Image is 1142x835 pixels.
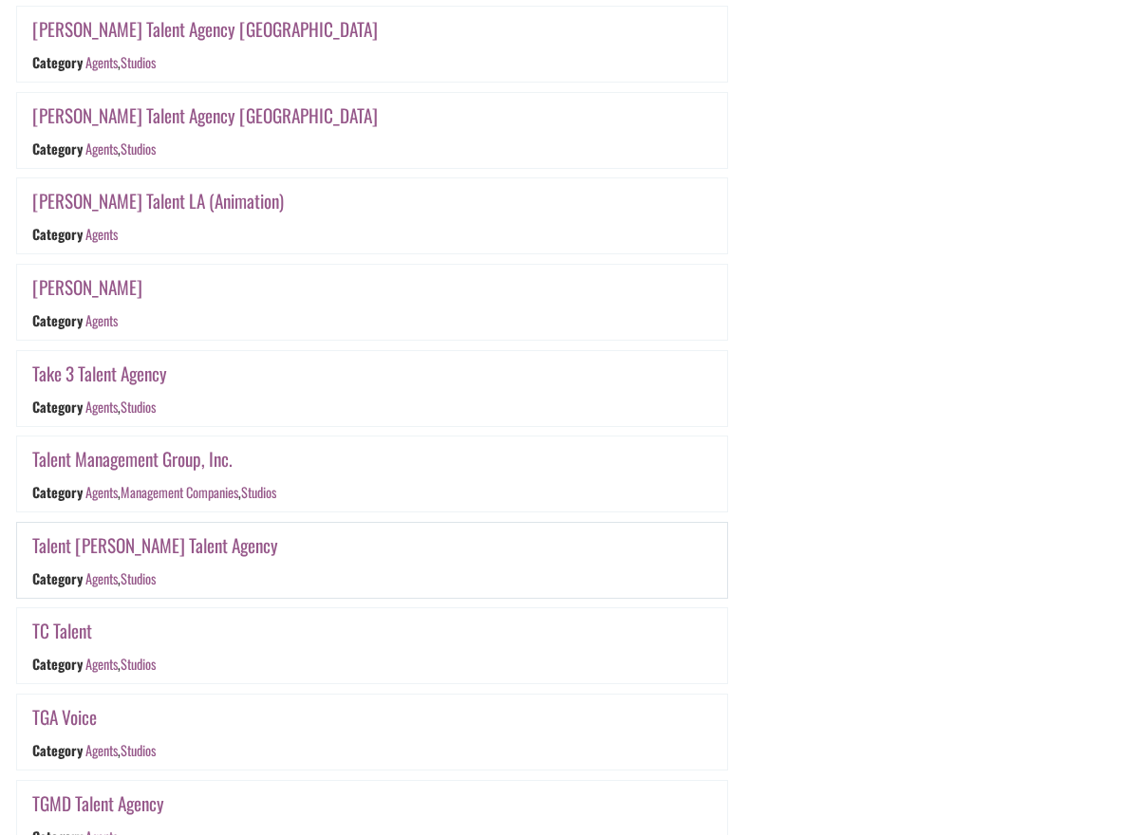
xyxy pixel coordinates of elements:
[32,397,83,417] div: Category
[120,482,237,502] a: Management Companies
[32,52,83,72] div: Category
[32,360,167,387] a: Take 3 Talent Agency
[120,655,155,675] a: Studios
[32,740,83,760] div: Category
[84,397,155,417] div: ,
[32,102,378,129] a: [PERSON_NAME] Talent Agency [GEOGRAPHIC_DATA]
[120,52,155,72] a: Studios
[84,224,117,244] a: Agents
[240,482,275,502] a: Studios
[32,789,164,817] a: TGMD Talent Agency
[32,187,284,214] a: [PERSON_NAME] Talent LA (Animation)
[84,482,117,502] a: Agents
[120,740,155,760] a: Studios
[84,740,117,760] a: Agents
[84,139,117,158] a: Agents
[84,655,155,675] div: ,
[32,568,83,588] div: Category
[84,310,117,330] a: Agents
[32,703,97,731] a: TGA Voice
[120,139,155,158] a: Studios
[32,15,378,43] a: [PERSON_NAME] Talent Agency [GEOGRAPHIC_DATA]
[32,617,92,644] a: TC Talent
[120,568,155,588] a: Studios
[84,482,275,502] div: , ,
[120,397,155,417] a: Studios
[84,52,117,72] a: Agents
[32,531,278,559] a: Talent [PERSON_NAME] Talent Agency
[84,397,117,417] a: Agents
[84,139,155,158] div: ,
[32,655,83,675] div: Category
[32,139,83,158] div: Category
[32,273,142,301] a: [PERSON_NAME]
[84,740,155,760] div: ,
[32,445,233,473] a: Talent Management Group, Inc.
[84,568,155,588] div: ,
[32,310,83,330] div: Category
[32,482,83,502] div: Category
[32,224,83,244] div: Category
[84,568,117,588] a: Agents
[84,52,155,72] div: ,
[84,655,117,675] a: Agents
